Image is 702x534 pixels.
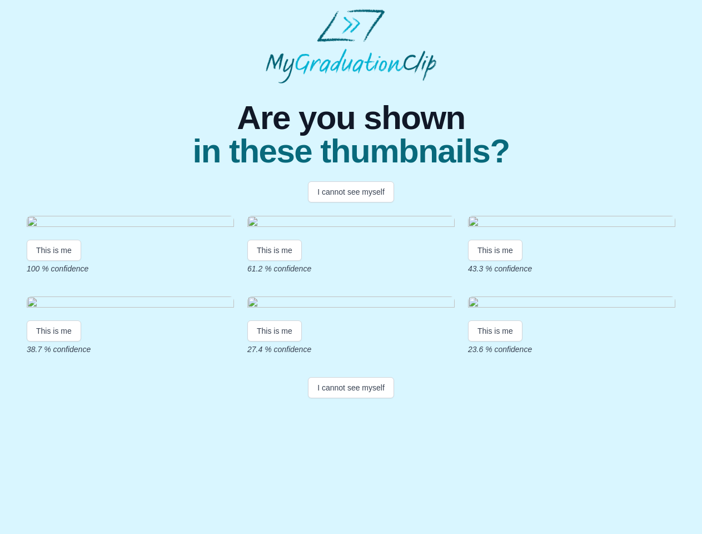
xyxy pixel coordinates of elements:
span: in these thumbnails? [192,135,509,168]
button: This is me [27,240,81,261]
p: 61.2 % confidence [247,263,455,274]
button: I cannot see myself [308,377,394,398]
img: 626dd3921ddaaf9e2ef963e66f1aeb97507421de.gif [247,296,455,311]
img: f7d8c6e70445a0030eede404103f403ba03a9533.gif [247,216,455,231]
button: This is me [247,240,302,261]
span: Are you shown [192,101,509,135]
p: 100 % confidence [27,263,234,274]
img: 9347567e829fb261c2202f3d2ed345571ab2df6b.gif [27,296,234,311]
img: 92739fc22376b982cad10ed0c94b95bdc1f478bc.gif [468,216,675,231]
img: 8e89c190815c4042a505ee263849b785210388da.gif [468,296,675,311]
p: 38.7 % confidence [27,344,234,355]
img: MyGraduationClip [266,9,437,83]
p: 23.6 % confidence [468,344,675,355]
button: I cannot see myself [308,181,394,202]
button: This is me [468,240,522,261]
button: This is me [27,320,81,342]
button: This is me [468,320,522,342]
p: 43.3 % confidence [468,263,675,274]
p: 27.4 % confidence [247,344,455,355]
button: This is me [247,320,302,342]
img: 53fb20e290af600990bc91f2859dd9c414deb343.gif [27,216,234,231]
